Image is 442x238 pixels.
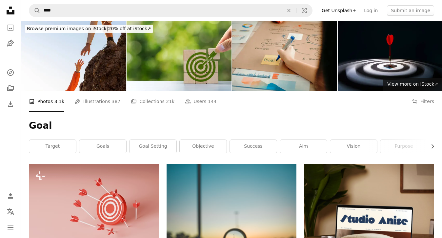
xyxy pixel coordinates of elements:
a: Explore [4,66,17,79]
a: View more on iStock↗ [383,78,442,91]
a: Get Unsplash+ [318,5,360,16]
a: Collections 21k [131,91,174,112]
span: View more on iStock ↗ [387,81,438,87]
span: 21k [166,98,174,105]
a: goals [79,140,126,153]
button: Menu [4,221,17,234]
a: Download History [4,97,17,111]
img: Hiker offers a helping hand in desert at sunset [21,21,126,91]
h1: Goal [29,120,434,132]
a: Users 144 [185,91,216,112]
a: vision [330,140,377,153]
button: Visual search [296,4,312,17]
a: Log in [360,5,382,16]
a: Log in / Sign up [4,189,17,203]
button: Clear [282,4,296,17]
a: Photos [4,21,17,34]
a: success [230,140,277,153]
a: Illustrations 387 [75,91,120,112]
div: 20% off at iStock ↗ [25,25,153,33]
a: aim [280,140,327,153]
span: 144 [208,98,217,105]
button: Language [4,205,17,218]
button: Submit an image [387,5,434,16]
img: Environmental goals of green business Business development strategy with sustainable environmenta... [127,21,231,91]
a: purpose [380,140,427,153]
button: Filters [412,91,434,112]
a: target [29,140,76,153]
button: scroll list to the right [427,140,434,153]
form: Find visuals sitewide [29,4,312,17]
a: Collections [4,82,17,95]
span: 387 [112,98,121,105]
a: Several unsuccessful attempts at a red arrow that missed the target on a light red background. Fa... [29,202,159,208]
a: objective [180,140,227,153]
span: Browse premium images on iStock | [27,26,108,31]
img: Team Collaborating on Business Strategy with Mindmap and Goal Planning in a Modern Office [232,21,337,91]
button: Search Unsplash [29,4,40,17]
a: Browse premium images on iStock|20% off at iStock↗ [21,21,157,37]
a: Illustrations [4,37,17,50]
a: goal setting [130,140,176,153]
